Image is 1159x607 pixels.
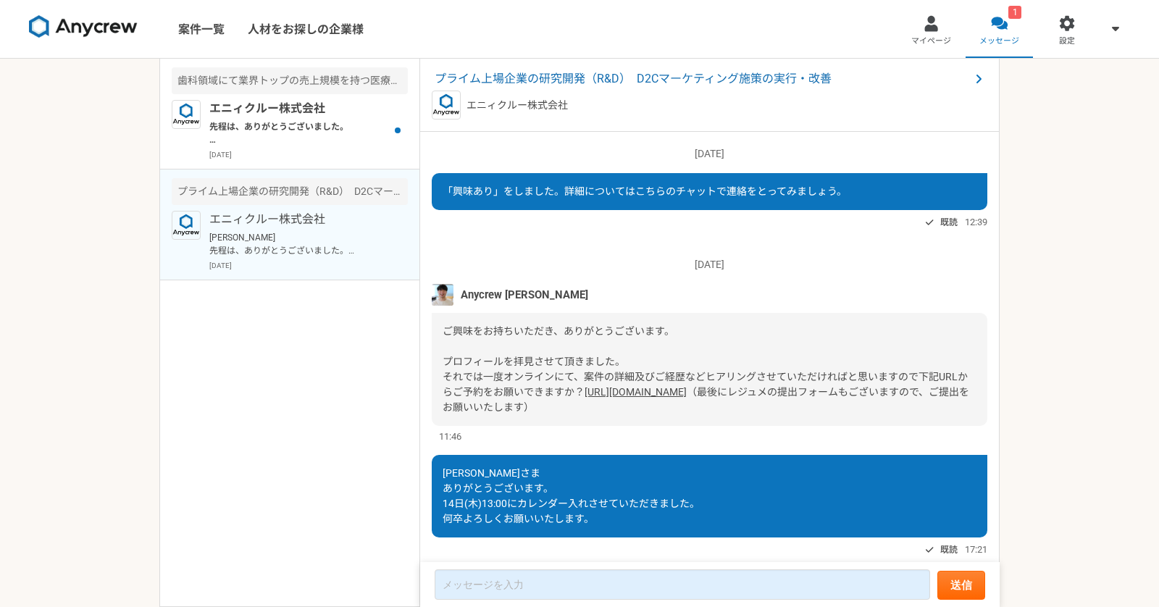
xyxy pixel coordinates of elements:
[940,214,958,231] span: 既読
[979,35,1019,47] span: メッセージ
[172,178,408,205] div: プライム上場企業の研究開発（R&D） D2Cマーケティング施策の実行・改善
[461,287,588,303] span: Anycrew [PERSON_NAME]
[965,543,987,556] span: 17:21
[209,211,388,228] p: エニィクルー株式会社
[432,257,987,272] p: [DATE]
[443,325,968,398] span: ご興味をお持ちいただき、ありがとうございます。 プロフィールを拝見させて頂きました。 それでは一度オンラインにて、案件の詳細及びご経歴などヒアリングさせていただければと思いますので下記URLから...
[172,100,201,129] img: logo_text_blue_01.png
[443,185,847,197] span: 「興味あり」をしました。詳細についてはこちらのチャットで連絡をとってみましょう。
[585,386,687,398] a: [URL][DOMAIN_NAME]
[435,70,970,88] span: プライム上場企業の研究開発（R&D） D2Cマーケティング施策の実行・改善
[29,15,138,38] img: 8DqYSo04kwAAAAASUVORK5CYII=
[172,211,201,240] img: logo_text_blue_01.png
[1008,6,1021,19] div: 1
[940,541,958,558] span: 既読
[432,146,987,162] p: [DATE]
[209,149,408,160] p: [DATE]
[937,571,985,600] button: 送信
[209,120,388,146] p: 先程は、ありがとうございました。 先方へご提案へと移らせていただいておりますので、週明けに進捗をお伝えさせて頂きます。 引き続きどうぞよろしくお願いいたします。
[466,98,568,113] p: エニィクルー株式会社
[443,386,969,413] span: （最後にレジュメの提出フォームもございますので、ご提出をお願いいたします）
[965,215,987,229] span: 12:39
[439,430,461,443] span: 11:46
[209,231,388,257] p: [PERSON_NAME] 先程は、ありがとうございました。 D-Lab様ですが、先方へ提案するにあたり、生年月日が必要とのことでして（特段、選考には影響はございません）、こちら、お送りいただい...
[443,467,700,524] span: [PERSON_NAME]さま ありがとうございます。 14日(木)13:00にカレンダー入れさせていただきました。 何卒よろしくお願いいたします。
[209,260,408,271] p: [DATE]
[209,100,388,117] p: エニィクルー株式会社
[911,35,951,47] span: マイページ
[1059,35,1075,47] span: 設定
[432,284,453,306] img: %E3%83%95%E3%82%9A%E3%83%AD%E3%83%95%E3%82%A3%E3%83%BC%E3%83%AB%E7%94%BB%E5%83%8F%E3%81%AE%E3%82%...
[432,91,461,120] img: logo_text_blue_01.png
[172,67,408,94] div: 歯科領域にて業界トップの売上規模を持つ医療法人 マーケティングアドバイザー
